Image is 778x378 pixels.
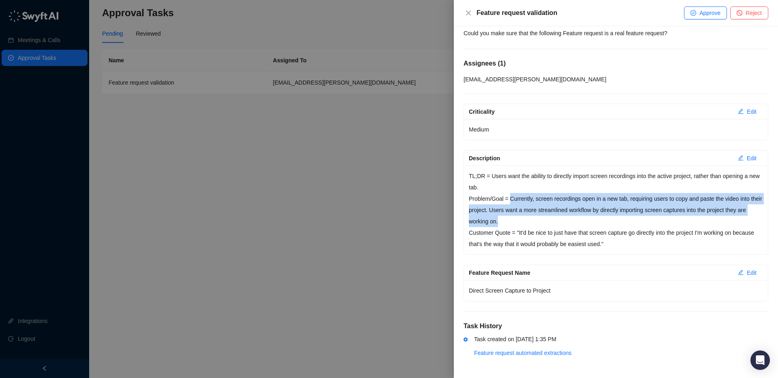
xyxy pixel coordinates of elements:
h5: Task History [464,321,768,331]
span: edit [738,270,744,275]
span: check-circle [690,10,696,16]
p: Problem/Goal = Currently, screen recordings open in a new tab, requiring users to copy and paste ... [469,193,763,227]
div: Feature Request Name [469,268,731,277]
button: Edit [731,105,763,118]
span: [EMAIL_ADDRESS][PERSON_NAME][DOMAIN_NAME] [464,76,606,83]
span: Edit [747,154,757,163]
h5: Assignees ( 1 ) [464,59,768,68]
button: Close [464,8,473,18]
p: Customer Quote = "It'd be nice to just have that screen capture go directly into the project I'm ... [469,227,763,250]
span: Edit [747,107,757,116]
div: Open Intercom Messenger [750,350,770,370]
button: Edit [731,266,763,279]
button: Reject [730,6,768,19]
span: stop [737,10,742,16]
div: Feature request validation [477,8,684,18]
span: Edit [747,268,757,277]
p: Direct Screen Capture to Project [469,285,763,296]
button: Edit [731,152,763,165]
span: edit [738,108,744,114]
span: close [465,10,472,16]
div: Description [469,154,731,163]
p: Medium [469,124,763,135]
span: Reject [746,8,762,17]
span: Approve [699,8,720,17]
div: Criticality [469,107,731,116]
p: We found a Feature request in your meeting: Synthesia + [PERSON_NAME] | Monthly Touch Base Could ... [464,16,768,39]
span: Task created on [DATE] 1:35 PM [474,336,556,342]
p: TL;DR = Users want the ability to directly import screen recordings into the active project, rath... [469,170,763,193]
span: edit [738,155,744,161]
a: Feature request automated extractions [474,350,571,356]
button: Approve [684,6,727,19]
